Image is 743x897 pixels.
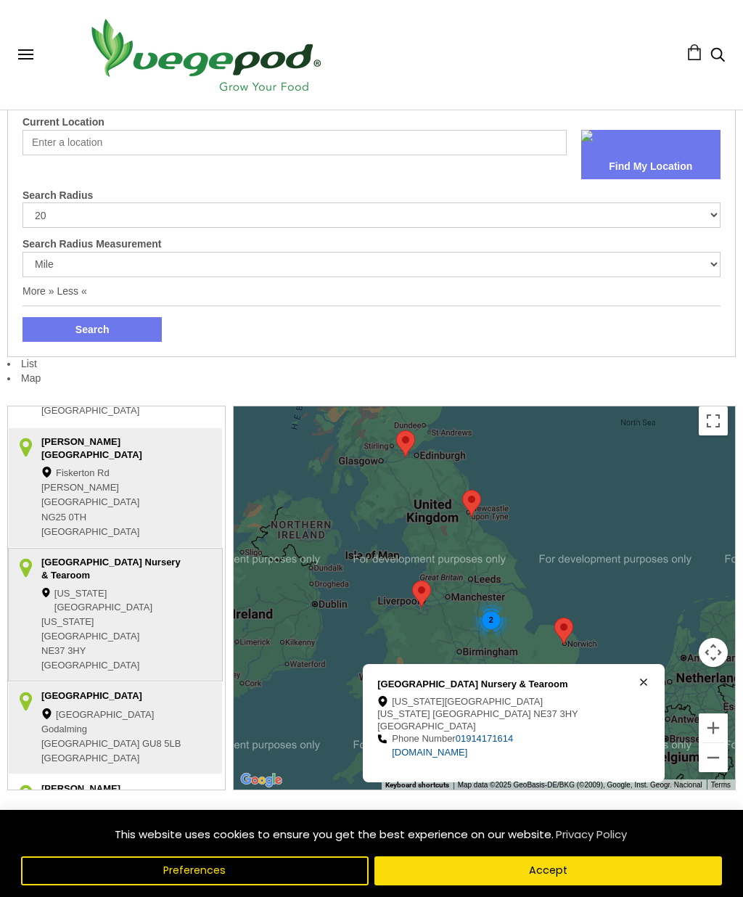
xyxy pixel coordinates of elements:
[41,496,139,510] span: [GEOGRAPHIC_DATA]
[41,630,139,644] span: [GEOGRAPHIC_DATA]
[711,781,731,789] a: Terms
[377,708,430,721] span: [US_STATE]
[377,696,631,708] div: [US_STATE][GEOGRAPHIC_DATA]
[581,130,593,142] img: sca.location-find-location.png
[41,511,86,525] span: NG25 0TH
[392,733,455,744] span: Phone Number
[57,285,86,297] a: Less «
[41,689,183,704] div: [GEOGRAPHIC_DATA]
[456,733,632,744] a: 01914171614
[699,638,728,667] button: Map camera controls
[41,737,139,752] span: [GEOGRAPHIC_DATA]
[581,155,721,179] button: Find My Location
[41,782,183,810] div: [PERSON_NAME][GEOGRAPHIC_DATA]
[41,525,139,540] span: [GEOGRAPHIC_DATA]
[710,49,725,64] a: Search
[41,723,87,737] span: Godalming
[41,435,183,463] div: [PERSON_NAME][GEOGRAPHIC_DATA]
[22,237,721,252] label: Search Radius Measurement
[699,743,728,772] button: Zoom out
[472,600,510,639] div: 2
[78,15,332,95] img: Vegepod
[41,615,94,630] span: [US_STATE]
[377,679,631,691] div: [GEOGRAPHIC_DATA] Nursery & Tearoom
[237,771,285,790] a: Open this area in Google Maps (opens a new window)
[699,713,728,742] button: Zoom in
[392,747,467,758] a: [DOMAIN_NAME]
[41,467,183,481] div: Fiskerton Rd
[41,481,119,496] span: [PERSON_NAME]
[21,856,369,885] button: Preferences
[41,752,139,766] span: [GEOGRAPHIC_DATA]
[699,406,728,435] button: Toggle fullscreen view
[22,130,567,155] input: Enter a location
[41,587,183,615] div: [US_STATE][GEOGRAPHIC_DATA]
[22,189,721,203] label: Search Radius
[533,708,578,721] span: NE37 3HY
[7,372,736,386] li: Map
[385,780,449,790] button: Keyboard shortcuts
[41,708,183,723] div: [GEOGRAPHIC_DATA]
[115,827,554,842] span: This website uses cookies to ensure you get the best experience on our website.
[458,781,702,789] span: Map data ©2025 GeoBasis-DE/BKG (©2009), Google, Inst. Geogr. Nacional
[237,771,285,790] img: Google
[142,737,181,752] span: GU8 5LB
[554,822,629,848] a: Privacy Policy (opens in a new tab)
[41,556,183,583] div: [GEOGRAPHIC_DATA] Nursery & Tearoom
[22,285,54,297] a: More »
[22,115,721,130] label: Current Location
[41,404,139,419] span: [GEOGRAPHIC_DATA]
[41,659,139,673] span: [GEOGRAPHIC_DATA]
[377,721,475,733] span: [GEOGRAPHIC_DATA]
[41,644,86,659] span: NE37 3HY
[374,856,722,885] button: Accept
[432,708,530,721] span: [GEOGRAPHIC_DATA]
[22,317,162,342] button: Search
